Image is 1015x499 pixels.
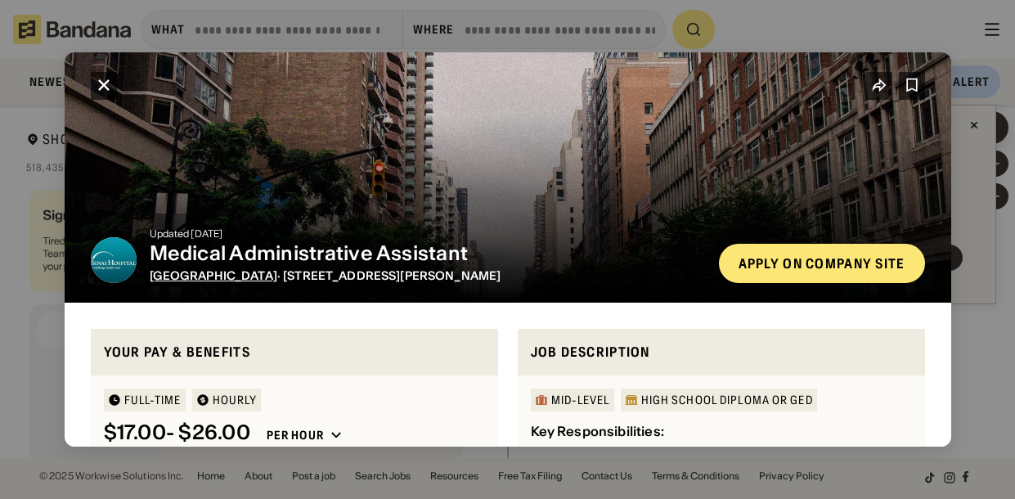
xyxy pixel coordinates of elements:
[150,242,706,266] div: Medical Administrative Assistant
[150,268,277,283] a: [GEOGRAPHIC_DATA]
[104,342,485,362] div: Your pay & benefits
[531,342,912,362] div: Job Description
[531,423,664,439] div: Key Responsibilities:
[124,394,182,406] div: Full-time
[641,394,813,406] div: High School Diploma or GED
[150,229,706,239] div: Updated [DATE]
[91,237,137,283] img: Sinai Hospital of Baltimore logo
[150,269,706,283] div: · [STREET_ADDRESS][PERSON_NAME]
[104,421,250,445] div: $ 17.00 - $26.00
[267,428,324,443] div: Per hour
[739,257,905,270] div: Apply on company site
[551,394,610,406] div: Mid-Level
[213,394,258,406] div: HOURLY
